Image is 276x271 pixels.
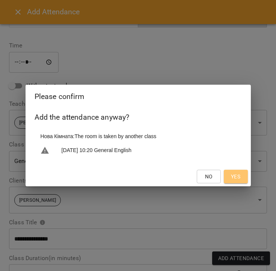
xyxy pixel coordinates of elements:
[35,143,242,158] li: [DATE] 10:20 General English
[35,111,242,123] h6: Add the attendance anyway?
[35,129,242,143] li: Нова Кімната : The room is taken by another class
[197,170,221,183] button: No
[224,170,248,183] button: Yes
[231,172,240,181] span: Yes
[205,172,213,181] span: No
[35,91,242,102] h2: Please confirm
